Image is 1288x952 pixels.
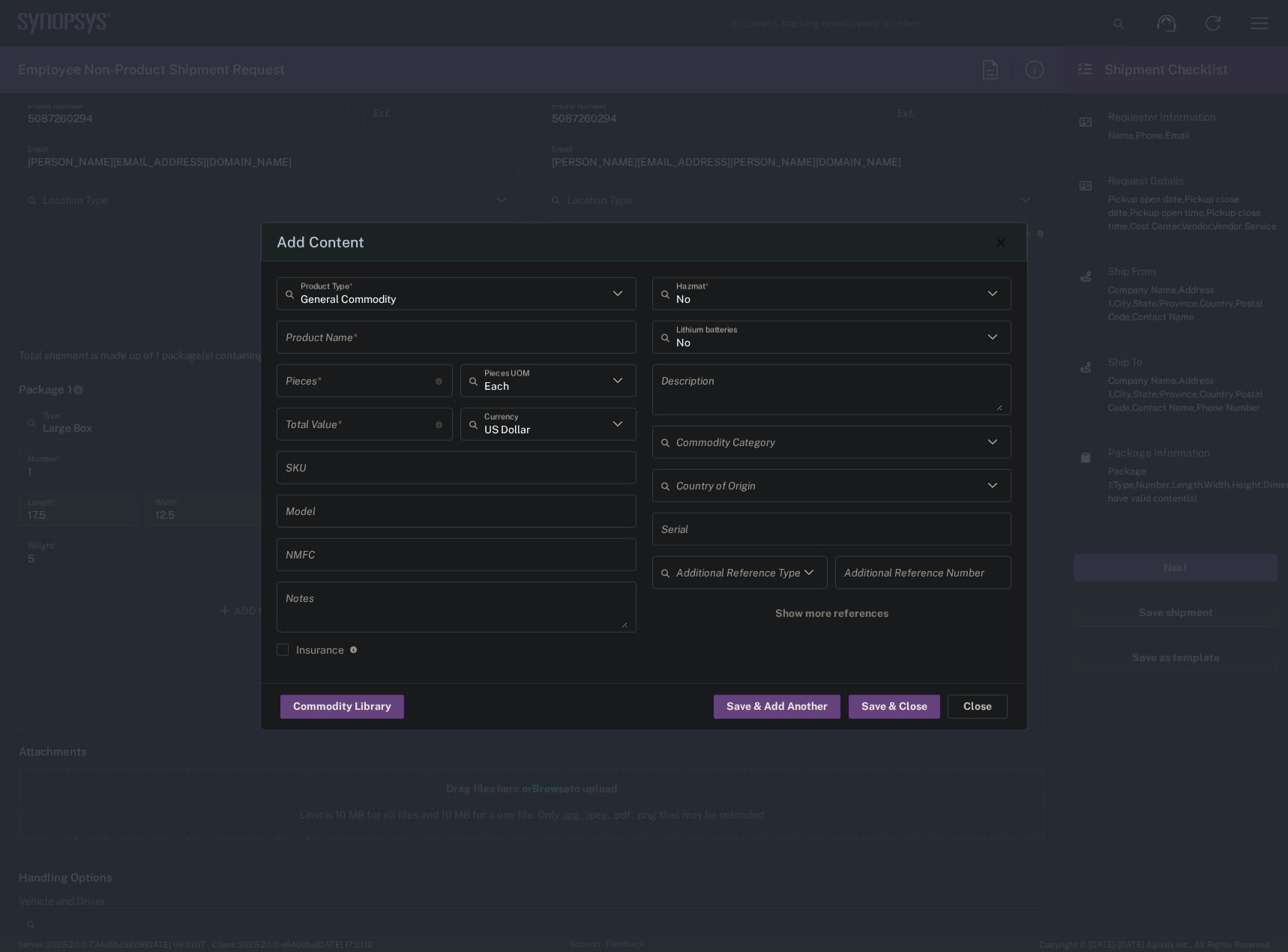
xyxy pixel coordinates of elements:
button: Close [990,232,1011,253]
button: Commodity Library [280,694,404,718]
h4: Add Content [277,231,364,253]
button: Close [948,694,1008,718]
button: Save & Close [849,694,940,718]
label: Insurance [277,644,344,656]
button: Save & Add Another [714,694,840,718]
span: Show more references [775,606,888,621]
